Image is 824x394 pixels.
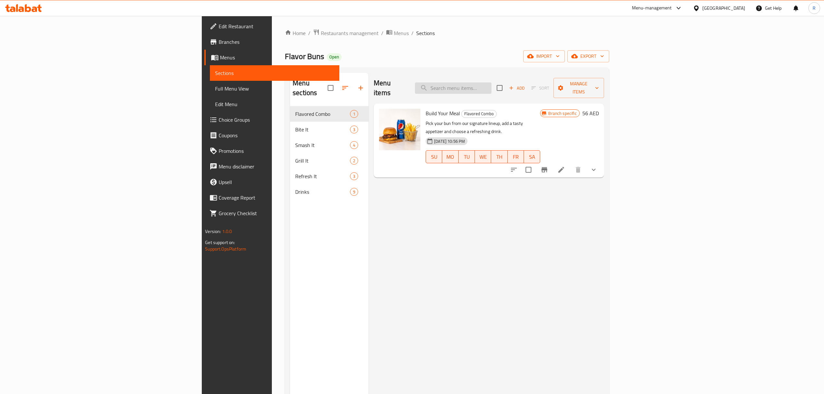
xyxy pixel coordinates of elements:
a: Menus [386,29,409,37]
span: 3 [350,127,358,133]
h6: 56 AED [582,109,599,118]
a: Menus [204,50,339,65]
span: Full Menu View [215,85,334,92]
span: Restaurants management [321,29,379,37]
button: Branch-specific-item [537,162,552,178]
span: Choice Groups [219,116,334,124]
nav: Menu sections [290,104,369,202]
span: Edit Restaurant [219,22,334,30]
a: Promotions [204,143,339,159]
div: Menu-management [632,4,672,12]
span: Manage items [559,80,599,96]
button: export [567,50,609,62]
span: Bite It [295,126,350,133]
span: TU [461,152,472,162]
button: SU [426,150,442,163]
a: Edit Menu [210,96,339,112]
span: MO [445,152,456,162]
span: Menu disclaimer [219,163,334,170]
div: Refresh It3 [290,168,369,184]
span: Version: [205,227,221,236]
div: items [350,110,358,118]
p: Pick your bun from our signature lineup, add a tasty appetizer and choose a refreshing drink. [426,119,540,136]
span: 1.0.0 [222,227,232,236]
a: Restaurants management [313,29,379,37]
span: Coupons [219,131,334,139]
button: show more [586,162,601,178]
a: Grocery Checklist [204,205,339,221]
span: Promotions [219,147,334,155]
nav: breadcrumb [285,29,609,37]
a: Edit menu item [557,166,565,174]
div: Flavored Combo [461,110,497,118]
a: Choice Groups [204,112,339,128]
a: Menu disclaimer [204,159,339,174]
div: items [350,172,358,180]
span: Select section first [527,83,553,93]
a: Sections [210,65,339,81]
button: TH [491,150,507,163]
button: Add section [353,80,369,96]
div: [GEOGRAPHIC_DATA] [702,5,745,12]
span: R [813,5,816,12]
span: Select to update [522,163,535,177]
a: Branches [204,34,339,50]
span: Drinks [295,188,350,196]
span: Grocery Checklist [219,209,334,217]
span: SA [527,152,538,162]
li: / [381,29,383,37]
input: search [415,82,491,94]
button: TU [459,150,475,163]
div: Smash It4 [290,137,369,153]
a: Coverage Report [204,190,339,205]
span: Sections [416,29,435,37]
span: Grill It [295,157,350,165]
span: Add [508,84,526,92]
span: [DATE] 10:56 PM [431,138,467,144]
img: Build Your Meal [379,109,420,150]
span: 3 [350,173,358,179]
div: items [350,188,358,196]
span: Get support on: [205,238,235,247]
a: Coupons [204,128,339,143]
button: Add [506,83,527,93]
a: Edit Restaurant [204,18,339,34]
span: export [573,52,604,60]
span: Refresh It [295,172,350,180]
span: Smash It [295,141,350,149]
span: 1 [350,111,358,117]
a: Upsell [204,174,339,190]
span: Menus [394,29,409,37]
span: Branches [219,38,334,46]
div: Grill It2 [290,153,369,168]
button: delete [570,162,586,178]
button: FR [508,150,524,163]
span: Flavored Combo [462,110,496,117]
span: Sort sections [337,80,353,96]
span: Menus [220,54,334,61]
button: import [523,50,565,62]
a: Support.OpsPlatform [205,245,246,253]
span: Flavored Combo [295,110,350,118]
span: FR [510,152,521,162]
button: SA [524,150,540,163]
span: Select section [493,81,506,95]
h2: Menu items [374,78,407,98]
span: Select all sections [324,81,337,95]
div: Bite It3 [290,122,369,137]
svg: Show Choices [590,166,598,174]
span: 4 [350,142,358,148]
button: MO [442,150,458,163]
span: SU [429,152,440,162]
span: Branch specific [546,110,579,117]
div: items [350,157,358,165]
span: 2 [350,158,358,164]
div: items [350,126,358,133]
span: WE [478,152,489,162]
div: Flavored Combo1 [290,106,369,122]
